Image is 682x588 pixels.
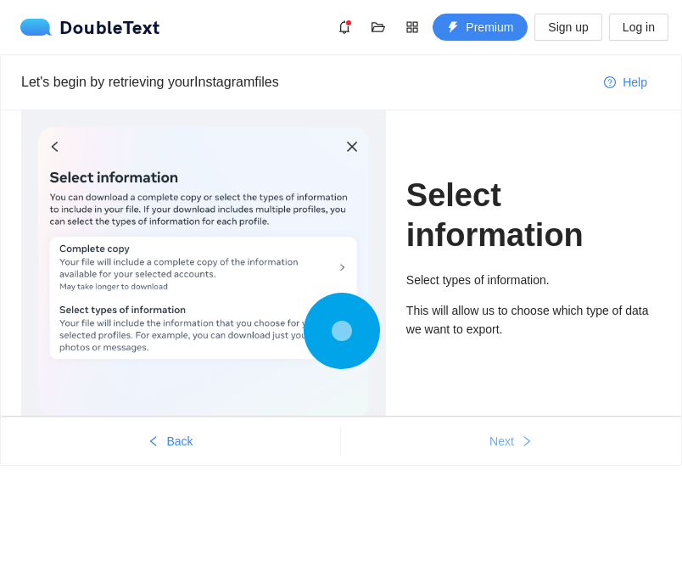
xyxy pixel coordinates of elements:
[623,18,655,36] span: Log in
[447,21,459,35] span: thunderbolt
[20,19,59,36] img: logo
[433,14,528,41] button: thunderboltPremium
[400,20,425,34] span: appstore
[341,428,681,455] button: Nextright
[406,176,661,255] h1: Select information
[590,69,661,96] button: question-circleHelp
[366,20,391,34] span: folder-open
[20,19,160,36] a: logoDoubleText
[21,71,590,92] div: Let's begin by retrieving your Instagram files
[466,18,513,36] span: Premium
[406,301,661,339] p: This will allow us to choose which type of data we want to export.
[489,432,514,451] span: Next
[166,432,193,451] span: Back
[534,14,601,41] button: Sign up
[332,20,357,34] span: bell
[406,271,661,289] p: Select types of information.
[521,435,533,449] span: right
[604,76,616,90] span: question-circle
[148,435,159,449] span: left
[1,428,340,455] button: leftBack
[20,19,160,36] div: DoubleText
[609,14,668,41] button: Log in
[623,73,647,92] span: Help
[548,18,588,36] span: Sign up
[365,14,392,41] button: folder-open
[331,14,358,41] button: bell
[399,14,426,41] button: appstore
